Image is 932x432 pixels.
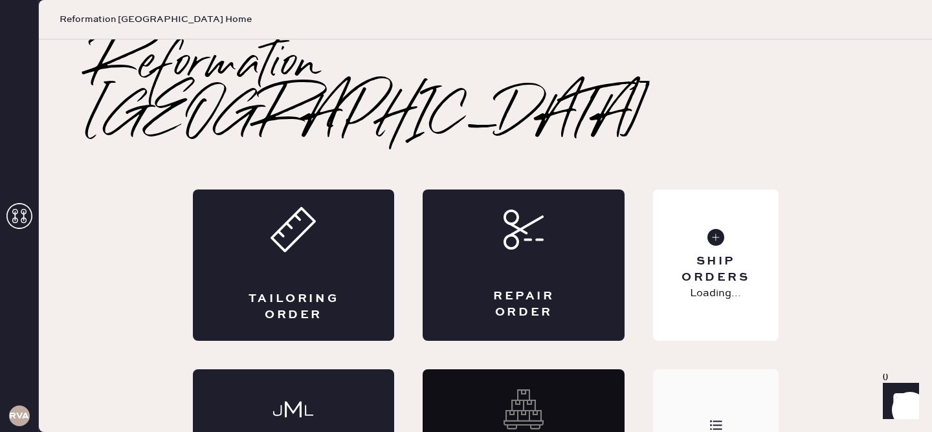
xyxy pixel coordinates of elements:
h2: Reformation [GEOGRAPHIC_DATA] [91,39,880,143]
div: Ship Orders [663,254,768,286]
div: Repair Order [474,288,573,321]
span: Reformation [GEOGRAPHIC_DATA] Home [60,13,252,26]
div: Tailoring Order [245,291,343,323]
p: Loading... [690,286,741,301]
iframe: Front Chat [871,374,926,429]
h3: RVA [9,411,29,420]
